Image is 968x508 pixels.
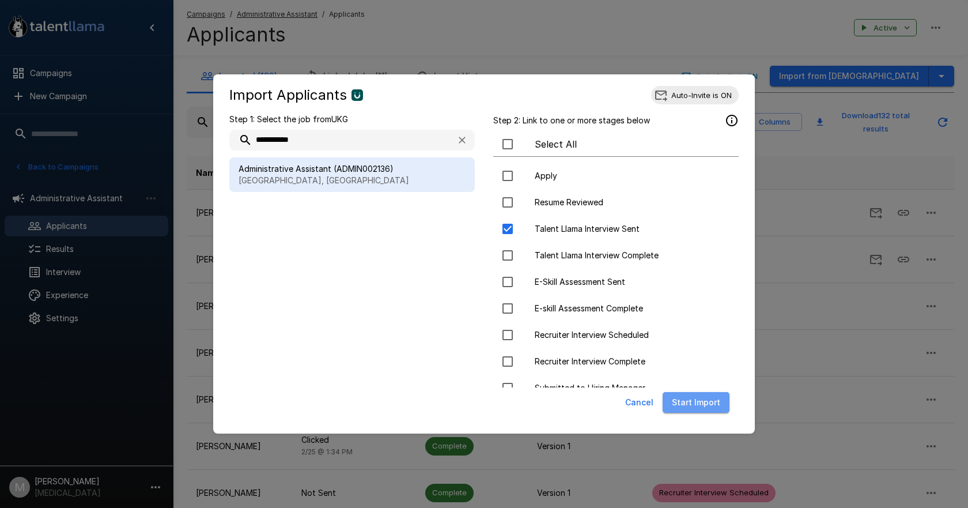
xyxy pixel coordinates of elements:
[535,356,729,367] span: Recruiter Interview Complete
[535,197,729,208] span: Resume Reviewed
[535,303,729,314] span: E-skill Assessment Complete
[493,217,739,241] div: Talent Llama Interview Sent
[493,323,739,347] div: Recruiter Interview Scheduled
[351,89,363,101] img: ukg_logo.jpeg
[493,376,739,400] div: Submitted to Hiring Manager
[664,91,739,100] span: Auto-Invite is ON
[535,382,729,394] span: Submitted to Hiring Manager
[663,392,729,413] button: Start Import
[535,250,729,261] span: Talent Llama Interview Complete
[493,115,650,126] p: Step 2: Link to one or more stages below
[493,296,739,321] div: E-skill Assessment Complete
[535,329,729,341] span: Recruiter Interview Scheduled
[493,270,739,294] div: E-Skill Assessment Sent
[535,137,729,151] span: Select All
[229,114,475,125] p: Step 1: Select the job from UKG
[229,86,347,104] h5: Import Applicants
[493,349,739,374] div: Recruiter Interview Complete
[535,276,729,288] span: E-Skill Assessment Sent
[725,114,739,127] svg: Applicants that are currently in these stages will be imported.
[239,163,466,175] span: Administrative Assistant (ADMIN002136)
[493,190,739,215] div: Resume Reviewed
[535,223,729,235] span: Talent Llama Interview Sent
[493,164,739,188] div: Apply
[493,243,739,268] div: Talent Llama Interview Complete
[239,175,466,186] p: [GEOGRAPHIC_DATA], [GEOGRAPHIC_DATA]
[621,392,658,413] button: Cancel
[493,132,739,157] div: Select All
[229,157,475,192] div: Administrative Assistant (ADMIN002136)[GEOGRAPHIC_DATA], [GEOGRAPHIC_DATA]
[535,170,729,182] span: Apply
